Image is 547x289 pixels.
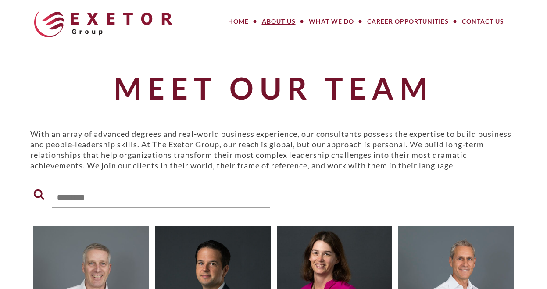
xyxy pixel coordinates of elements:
a: What We Do [302,13,361,30]
a: Home [222,13,255,30]
p: With an array of advanced degrees and real-world business experience, our consultants possess the... [30,128,517,171]
a: About Us [255,13,302,30]
a: Contact Us [455,13,511,30]
a: Career Opportunities [361,13,455,30]
img: The Exetor Group [34,10,172,37]
h1: Meet Our Team [30,71,517,104]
